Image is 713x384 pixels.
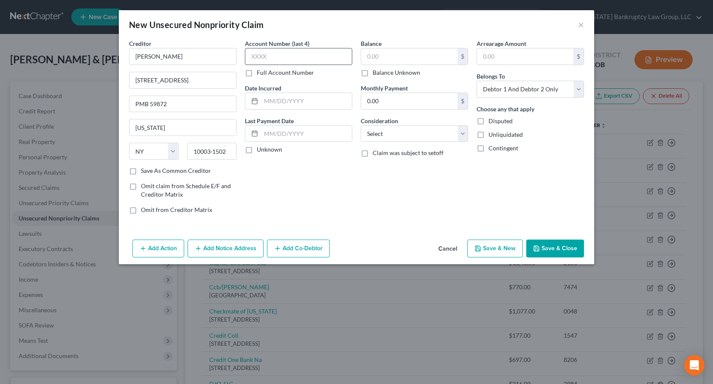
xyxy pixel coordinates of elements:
label: Account Number (last 4) [245,39,309,48]
div: Open Intercom Messenger [684,355,705,376]
input: MM/DD/YYYY [261,126,352,142]
input: Enter city... [129,119,236,136]
input: Enter zip... [187,143,237,160]
button: Add Action [132,240,184,257]
div: $ [573,48,584,65]
button: × [578,20,584,30]
label: Last Payment Date [245,116,294,125]
label: Save As Common Creditor [141,167,211,175]
label: Arrearage Amount [477,39,526,48]
span: Creditor [129,40,152,47]
input: 0.00 [361,48,458,65]
button: Save & New [467,240,523,257]
input: MM/DD/YYYY [261,93,352,109]
span: Omit from Creditor Matrix [141,206,212,213]
span: Omit claim from Schedule E/F and Creditor Matrix [141,182,231,198]
span: Contingent [488,144,518,152]
label: Balance Unknown [373,68,420,77]
span: Disputed [488,117,513,124]
label: Unknown [257,145,282,154]
input: XXXX [245,48,352,65]
label: Choose any that apply [477,104,534,113]
span: Claim was subject to setoff [373,149,444,156]
label: Date Incurred [245,84,281,93]
input: Enter address... [129,72,236,88]
input: 0.00 [361,93,458,109]
div: New Unsecured Nonpriority Claim [129,19,264,31]
button: Save & Close [526,240,584,257]
button: Add Notice Address [188,240,264,257]
label: Consideration [361,116,398,125]
input: 0.00 [477,48,573,65]
label: Balance [361,39,382,48]
div: $ [458,48,468,65]
span: Belongs To [477,73,505,80]
input: Apt, Suite, etc... [129,96,236,112]
label: Monthly Payment [361,84,408,93]
label: Full Account Number [257,68,314,77]
span: Unliquidated [488,131,523,138]
button: Add Co-Debtor [267,240,330,257]
input: Search creditor by name... [129,48,236,65]
button: Cancel [432,240,464,257]
div: $ [458,93,468,109]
